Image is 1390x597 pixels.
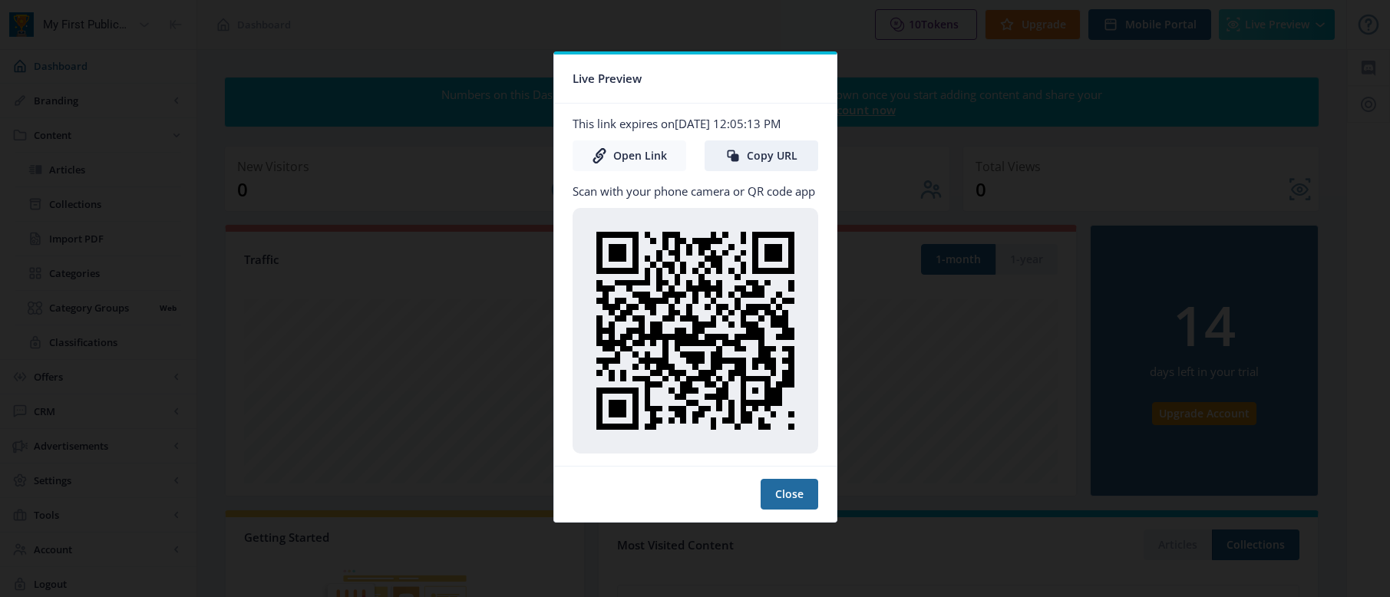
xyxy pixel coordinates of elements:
p: Scan with your phone camera or QR code app [573,183,818,199]
button: Close [761,479,818,510]
a: Open Link [573,140,686,171]
span: Live Preview [573,67,642,91]
p: This link expires on [573,116,818,131]
span: [DATE] 12:05:13 PM [675,116,781,131]
button: Copy URL [705,140,818,171]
